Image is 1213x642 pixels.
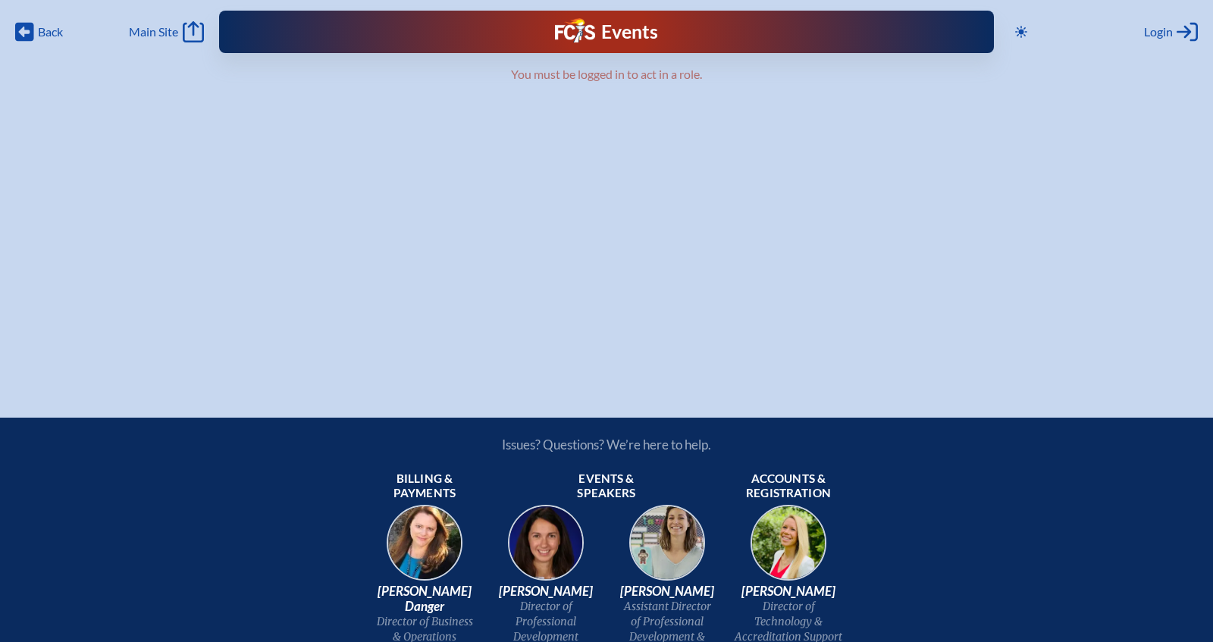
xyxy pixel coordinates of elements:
span: [PERSON_NAME] [613,584,722,599]
span: Billing & payments [370,471,479,502]
img: 545ba9c4-c691-43d5-86fb-b0a622cbeb82 [619,500,716,597]
img: 9c64f3fb-7776-47f4-83d7-46a341952595 [376,500,473,597]
span: Back [38,24,63,39]
h1: Events [601,23,658,42]
span: [PERSON_NAME] Danger [370,584,479,614]
span: Accounts & registration [734,471,843,502]
div: FCIS Events — Future ready [437,18,776,45]
p: Issues? Questions? We’re here to help. [340,437,873,453]
span: Login [1144,24,1173,39]
img: 94e3d245-ca72-49ea-9844-ae84f6d33c0f [497,500,594,597]
img: Florida Council of Independent Schools [555,18,594,42]
span: Main Site [129,24,178,39]
p: You must be logged in to act in a role. [206,67,1007,82]
a: Main Site [129,21,203,42]
span: [PERSON_NAME] [734,584,843,599]
span: Events & speakers [552,471,661,502]
img: b1ee34a6-5a78-4519-85b2-7190c4823173 [740,500,837,597]
span: [PERSON_NAME] [491,584,600,599]
a: FCIS LogoEvents [555,18,657,45]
